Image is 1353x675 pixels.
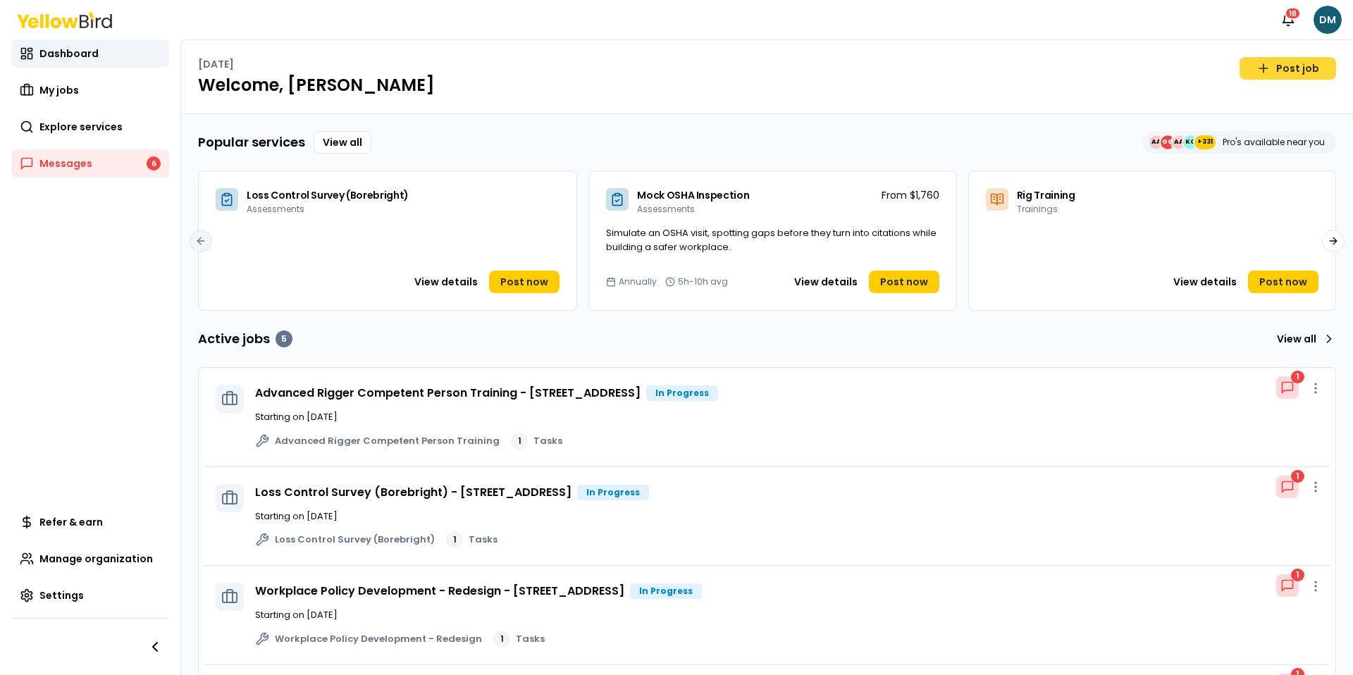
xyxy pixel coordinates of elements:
[39,588,84,602] span: Settings
[489,271,560,293] a: Post now
[198,57,234,71] p: [DATE]
[1197,135,1213,149] span: +331
[147,156,161,171] div: 6
[446,531,498,548] a: 1Tasks
[255,583,624,599] a: Workplace Policy Development - Redesign - [STREET_ADDRESS]
[1223,137,1325,148] p: Pro's available near you
[646,385,718,401] div: In Progress
[255,608,1318,622] p: Starting on [DATE]
[39,83,79,97] span: My jobs
[1017,203,1058,215] span: Trainings
[255,509,1318,524] p: Starting on [DATE]
[198,132,305,152] h3: Popular services
[39,120,123,134] span: Explore services
[606,226,937,254] span: Simulate an OSHA visit, spotting gaps before they turn into citations while building a safer work...
[247,203,304,215] span: Assessments
[630,583,702,599] div: In Progress
[11,39,169,68] a: Dashboard
[1149,135,1163,149] span: AA
[1183,135,1197,149] span: KO
[11,113,169,141] a: Explore services
[275,632,482,646] span: Workplace Policy Development - Redesign
[11,149,169,178] a: Messages6
[39,515,103,529] span: Refer & earn
[619,276,657,287] span: Annually
[1165,271,1245,293] button: View details
[255,410,1318,424] p: Starting on [DATE]
[446,531,463,548] div: 1
[577,485,649,500] div: In Progress
[11,581,169,609] a: Settings
[39,47,99,61] span: Dashboard
[198,74,1336,97] h1: Welcome, [PERSON_NAME]
[493,631,510,648] div: 1
[11,545,169,573] a: Manage organization
[11,508,169,536] a: Refer & earn
[1259,275,1307,289] span: Post now
[511,433,562,450] a: 1Tasks
[406,271,486,293] button: View details
[880,275,928,289] span: Post now
[1291,371,1304,383] div: 1
[869,271,939,293] a: Post now
[637,188,749,202] span: Mock OSHA Inspection
[198,329,292,349] h3: Active jobs
[39,156,92,171] span: Messages
[314,131,371,154] a: View all
[1161,135,1175,149] span: GG
[1274,6,1302,34] button: 18
[275,434,500,448] span: Advanced Rigger Competent Person Training
[511,433,528,450] div: 1
[500,275,548,289] span: Post now
[11,76,169,104] a: My jobs
[1291,569,1304,581] div: 1
[1017,188,1075,202] span: Rig Training
[1248,271,1318,293] a: Post now
[1240,57,1336,80] a: Post job
[276,330,292,347] div: 5
[255,484,572,500] a: Loss Control Survey (Borebright) - [STREET_ADDRESS]
[1314,6,1342,34] span: DM
[255,385,641,401] a: Advanced Rigger Competent Person Training - [STREET_ADDRESS]
[1291,470,1304,483] div: 1
[1271,328,1336,350] a: View all
[247,188,409,202] span: Loss Control Survey (Borebright)
[637,203,695,215] span: Assessments
[39,552,153,566] span: Manage organization
[882,188,939,202] p: From $1,760
[493,631,545,648] a: 1Tasks
[1172,135,1186,149] span: AA
[786,271,866,293] button: View details
[275,533,435,547] span: Loss Control Survey (Borebright)
[1285,7,1301,20] div: 18
[678,276,728,287] span: 5h-10h avg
